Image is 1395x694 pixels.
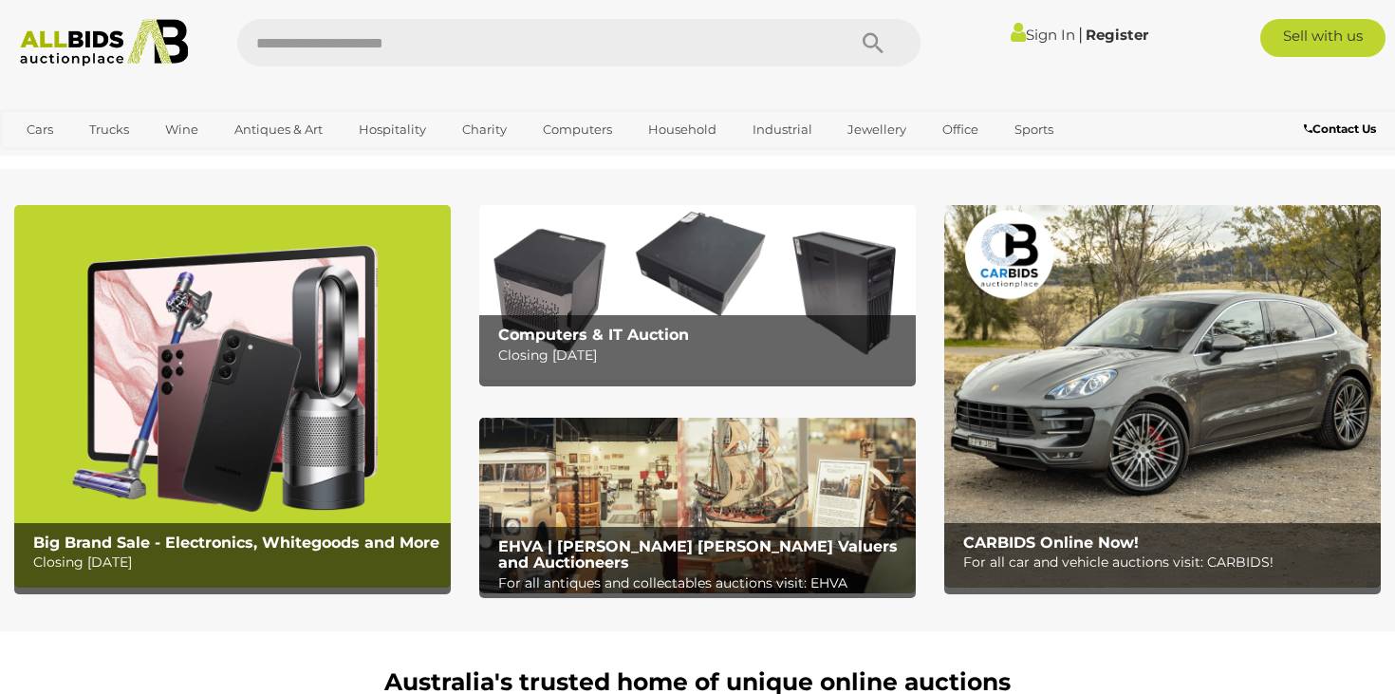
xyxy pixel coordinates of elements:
[1011,26,1075,44] a: Sign In
[222,114,335,145] a: Antiques & Art
[77,114,141,145] a: Trucks
[530,114,624,145] a: Computers
[944,205,1381,588] img: CARBIDS Online Now!
[498,344,907,367] p: Closing [DATE]
[479,418,916,592] img: EHVA | Evans Hastings Valuers and Auctioneers
[14,114,65,145] a: Cars
[944,205,1381,588] a: CARBIDS Online Now! CARBIDS Online Now! For all car and vehicle auctions visit: CARBIDS!
[1086,26,1148,44] a: Register
[10,19,198,66] img: Allbids.com.au
[33,551,442,574] p: Closing [DATE]
[1078,24,1083,45] span: |
[1304,122,1376,136] b: Contact Us
[498,537,898,572] b: EHVA | [PERSON_NAME] [PERSON_NAME] Valuers and Auctioneers
[963,534,1139,552] b: CARBIDS Online Now!
[1002,114,1066,145] a: Sports
[14,205,451,588] img: Big Brand Sale - Electronics, Whitegoods and More
[479,418,916,592] a: EHVA | Evans Hastings Valuers and Auctioneers EHVA | [PERSON_NAME] [PERSON_NAME] Valuers and Auct...
[450,114,519,145] a: Charity
[14,145,174,177] a: [GEOGRAPHIC_DATA]
[826,19,921,66] button: Search
[835,114,919,145] a: Jewellery
[1260,19,1386,57] a: Sell with us
[498,572,907,595] p: For all antiques and collectables auctions visit: EHVA
[33,534,439,552] b: Big Brand Sale - Electronics, Whitegoods and More
[14,205,451,588] a: Big Brand Sale - Electronics, Whitegoods and More Big Brand Sale - Electronics, Whitegoods and Mo...
[1304,119,1381,140] a: Contact Us
[963,551,1372,574] p: For all car and vehicle auctions visit: CARBIDS!
[479,205,916,380] img: Computers & IT Auction
[498,326,689,344] b: Computers & IT Auction
[636,114,729,145] a: Household
[930,114,991,145] a: Office
[479,205,916,380] a: Computers & IT Auction Computers & IT Auction Closing [DATE]
[346,114,438,145] a: Hospitality
[153,114,211,145] a: Wine
[740,114,825,145] a: Industrial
